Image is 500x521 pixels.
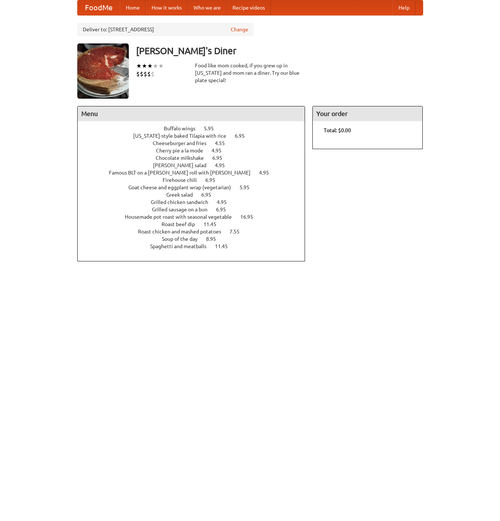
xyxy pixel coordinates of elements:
[188,0,227,15] a: Who we are
[109,170,258,176] span: Famous BLT on a [PERSON_NAME] roll with [PERSON_NAME]
[151,70,155,78] li: $
[156,148,210,154] span: Cherry pie a la mode
[138,229,228,235] span: Roast chicken and mashed potatoes
[150,243,214,249] span: Spaghetti and meatballs
[195,62,305,84] div: Food like mom cooked, if you grew up in [US_STATE] and mom ran a diner. Try our blue plate special!
[205,177,223,183] span: 6.95
[147,62,153,70] li: ★
[156,155,211,161] span: Chocolate milkshake
[125,214,267,220] a: Housemade pot roast with seasonal vegetable 16.95
[203,221,224,227] span: 11.45
[150,243,241,249] a: Spaghetti and meatballs 11.45
[128,184,263,190] a: Goat cheese and eggplant wrap (vegetarian) 5.95
[125,214,239,220] span: Housemade pot roast with seasonal vegetable
[163,177,204,183] span: Firehouse chili
[162,221,230,227] a: Roast beef dip 11.45
[227,0,271,15] a: Recipe videos
[78,0,120,15] a: FoodMe
[156,148,235,154] a: Cherry pie a la mode 4.95
[313,106,422,121] h4: Your order
[204,126,221,131] span: 5.95
[109,170,283,176] a: Famous BLT on a [PERSON_NAME] roll with [PERSON_NAME] 4.95
[133,133,258,139] a: [US_STATE]-style baked Tilapia with rice 6.95
[143,70,147,78] li: $
[153,62,158,70] li: ★
[393,0,415,15] a: Help
[142,62,147,70] li: ★
[152,207,215,212] span: Grilled sausage on a bun
[153,162,214,168] span: [PERSON_NAME] salad
[162,236,230,242] a: Soup of the day 8.95
[158,62,164,70] li: ★
[140,70,143,78] li: $
[231,26,248,33] a: Change
[235,133,252,139] span: 6.95
[162,221,202,227] span: Roast beef dip
[166,192,200,198] span: Greek salad
[128,184,238,190] span: Goat cheese and eggplant wrap (vegetarian)
[78,106,305,121] h4: Menu
[120,0,146,15] a: Home
[162,236,205,242] span: Soup of the day
[215,243,235,249] span: 11.45
[133,133,234,139] span: [US_STATE]-style baked Tilapia with rice
[206,236,223,242] span: 8.95
[153,140,238,146] a: Cheeseburger and fries 4.55
[215,162,232,168] span: 4.95
[151,199,216,205] span: Grilled chicken sandwich
[259,170,276,176] span: 4.95
[77,23,254,36] div: Deliver to: [STREET_ADDRESS]
[201,192,219,198] span: 6.95
[212,148,229,154] span: 4.95
[153,162,238,168] a: [PERSON_NAME] salad 4.95
[146,0,188,15] a: How it works
[215,140,232,146] span: 4.55
[240,184,257,190] span: 5.95
[136,43,423,58] h3: [PERSON_NAME]'s Diner
[136,70,140,78] li: $
[77,43,129,99] img: angular.jpg
[156,155,236,161] a: Chocolate milkshake 6.95
[217,199,234,205] span: 4.95
[136,62,142,70] li: ★
[163,177,229,183] a: Firehouse chili 6.95
[138,229,253,235] a: Roast chicken and mashed potatoes 7.55
[151,199,240,205] a: Grilled chicken sandwich 4.95
[153,140,214,146] span: Cheeseburger and fries
[324,127,351,133] b: Total: $0.00
[164,126,227,131] a: Buffalo wings 5.95
[164,126,203,131] span: Buffalo wings
[152,207,240,212] a: Grilled sausage on a bun 6.95
[240,214,260,220] span: 16.95
[216,207,233,212] span: 6.95
[230,229,247,235] span: 7.55
[166,192,225,198] a: Greek salad 6.95
[212,155,230,161] span: 6.95
[147,70,151,78] li: $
